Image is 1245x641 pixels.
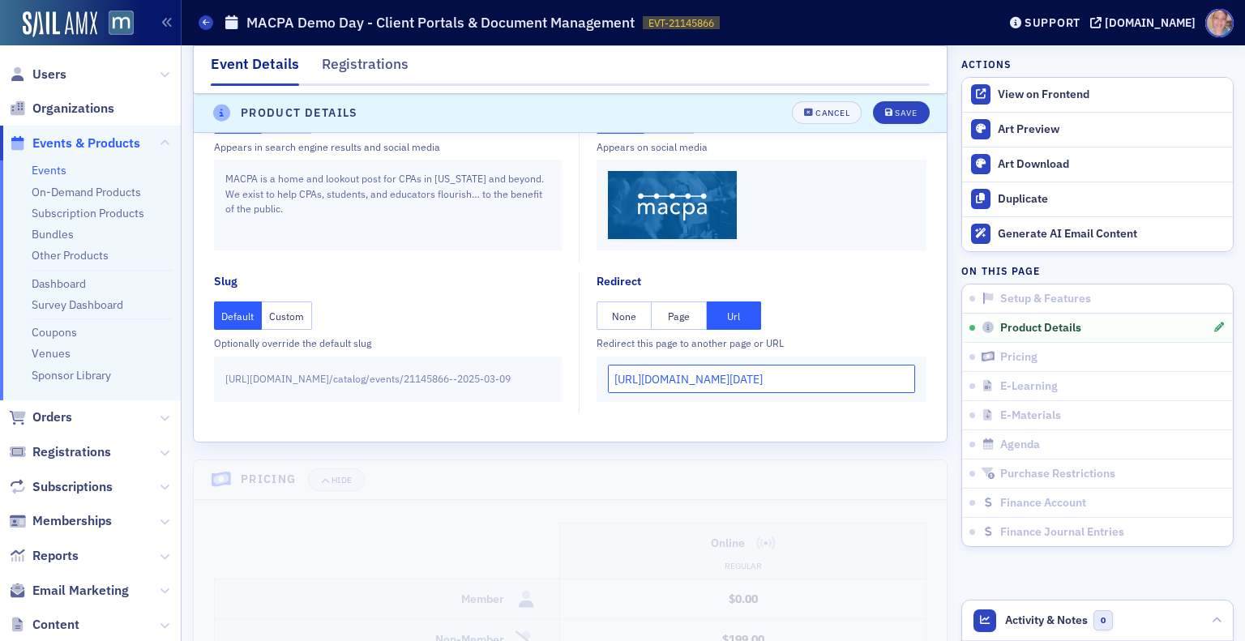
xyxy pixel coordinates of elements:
[711,535,745,552] h4: Online
[32,547,79,565] span: Reports
[332,476,353,485] div: Hide
[652,301,707,330] button: Page
[32,206,144,220] a: Subscription Products
[32,248,109,263] a: Other Products
[1000,525,1124,540] span: Finance Journal Entries
[9,135,140,152] a: Events & Products
[597,273,641,290] div: Redirect
[1205,9,1234,37] span: Profile
[32,443,111,461] span: Registrations
[214,139,562,154] div: Appears in search engine results and social media
[32,66,66,83] span: Users
[211,53,299,86] div: Event Details
[9,582,129,600] a: Email Marketing
[9,443,111,461] a: Registrations
[9,512,112,530] a: Memberships
[262,301,312,330] button: Custom
[9,408,72,426] a: Orders
[560,558,926,579] th: Regular
[9,547,79,565] a: Reports
[1000,292,1091,306] span: Setup & Features
[1000,379,1058,394] span: E-Learning
[962,182,1233,216] button: Duplicate
[998,122,1225,137] div: Art Preview
[792,102,862,125] button: Cancel
[32,346,71,361] a: Venues
[1000,438,1040,452] span: Agenda
[32,368,111,382] a: Sponsor Library
[9,616,79,634] a: Content
[1000,408,1061,423] span: E-Materials
[214,301,263,330] button: Default
[308,468,365,491] button: Hide
[214,160,562,250] div: MACPA is a home and lookout post for CPAs in [US_STATE] and beyond. We exist to help CPAs, studen...
[32,163,66,177] a: Events
[109,11,134,36] img: SailAMX
[32,185,141,199] a: On-Demand Products
[815,109,849,118] div: Cancel
[214,335,562,350] div: Optionally override the default slug
[597,301,652,330] button: None
[32,135,140,152] span: Events & Products
[32,325,77,340] a: Coupons
[962,147,1233,182] a: Art Download
[32,408,72,426] span: Orders
[214,273,237,290] div: Slug
[32,100,114,118] span: Organizations
[962,113,1233,147] a: Art Preview
[32,478,113,496] span: Subscriptions
[961,263,1234,278] h4: On this page
[225,371,453,386] span: [URL][DOMAIN_NAME] / catalog/events/21145866-
[1090,17,1201,28] button: [DOMAIN_NAME]
[1000,321,1081,335] span: Product Details
[597,335,926,350] div: Redirect this page to another page or URL
[32,616,79,634] span: Content
[32,582,129,600] span: Email Marketing
[32,297,123,312] a: Survey Dashboard
[707,301,762,330] button: Url
[597,139,926,154] div: Appears on social media
[9,100,114,118] a: Organizations
[998,157,1225,172] div: Art Download
[9,478,113,496] a: Subscriptions
[961,57,1012,71] h4: Actions
[241,471,297,488] h4: Pricing
[461,591,504,608] h4: Member
[873,102,929,125] button: Save
[97,11,134,38] a: View Homepage
[998,88,1225,102] div: View on Frontend
[1000,350,1037,365] span: Pricing
[1005,612,1088,629] span: Activity & Notes
[1105,15,1196,30] div: [DOMAIN_NAME]
[1093,610,1114,630] span: 0
[322,53,409,83] div: Registrations
[962,216,1233,251] button: Generate AI Email Content
[1000,496,1086,511] span: Finance Account
[241,105,358,122] h4: Product Details
[23,11,97,37] img: SailAMX
[1025,15,1080,30] div: Support
[1000,467,1115,481] span: Purchase Restrictions
[962,78,1233,112] a: View on Frontend
[895,109,917,118] div: Save
[9,66,66,83] a: Users
[32,227,74,241] a: Bundles
[453,371,511,386] span: -2025-03-09
[998,192,1225,207] div: Duplicate
[648,16,714,30] span: EVT-21145866
[729,592,758,606] span: $0.00
[998,227,1225,241] div: Generate AI Email Content
[246,13,635,32] h1: MACPA Demo Day - Client Portals & Document Management
[32,276,86,291] a: Dashboard
[32,512,112,530] span: Memberships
